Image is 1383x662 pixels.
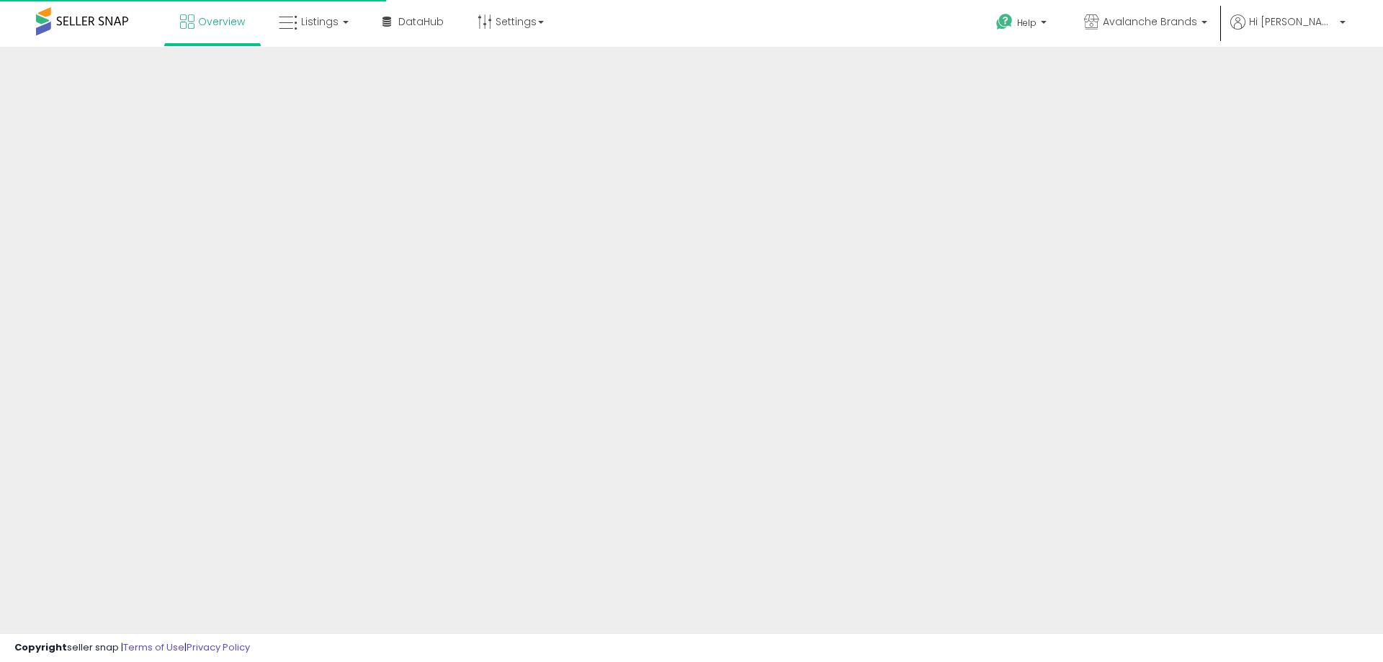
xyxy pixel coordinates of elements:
strong: Copyright [14,640,67,654]
i: Get Help [995,13,1013,31]
a: Help [985,2,1061,47]
a: Hi [PERSON_NAME] [1230,14,1346,47]
span: Hi [PERSON_NAME] [1249,14,1335,29]
span: DataHub [398,14,444,29]
div: seller snap | | [14,641,250,655]
span: Overview [198,14,245,29]
span: Listings [301,14,339,29]
a: Terms of Use [123,640,184,654]
span: Help [1017,17,1037,29]
a: Privacy Policy [187,640,250,654]
span: Avalanche Brands [1103,14,1197,29]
